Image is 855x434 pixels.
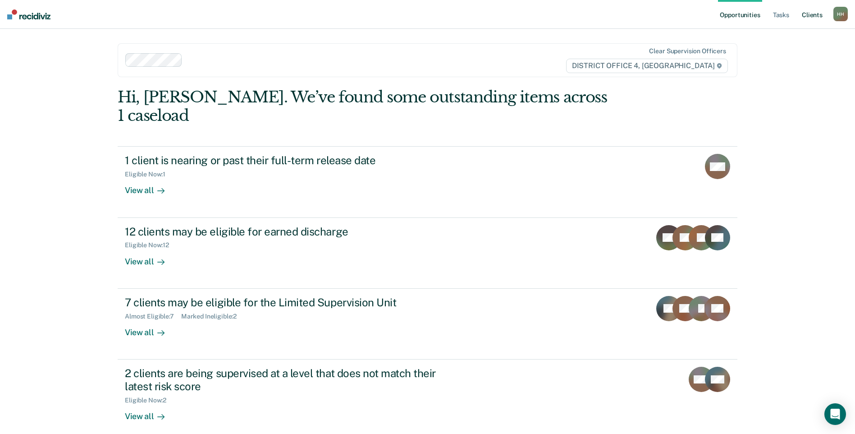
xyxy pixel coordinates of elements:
a: 7 clients may be eligible for the Limited Supervision UnitAlmost Eligible:7Marked Ineligible:2Vie... [118,289,737,360]
div: View all [125,404,175,421]
a: 12 clients may be eligible for earned dischargeEligible Now:12View all [118,218,737,289]
div: Hi, [PERSON_NAME]. We’ve found some outstanding items across 1 caseload [118,88,613,125]
div: 7 clients may be eligible for the Limited Supervision Unit [125,296,441,309]
div: Clear supervision officers [649,47,726,55]
div: Eligible Now : 12 [125,241,176,249]
button: HH [833,7,848,21]
div: Eligible Now : 2 [125,397,174,404]
div: Almost Eligible : 7 [125,313,181,320]
img: Recidiviz [7,9,50,19]
div: Eligible Now : 1 [125,171,173,178]
div: 12 clients may be eligible for earned discharge [125,225,441,238]
div: View all [125,178,175,196]
div: Marked Ineligible : 2 [181,313,244,320]
div: H H [833,7,848,21]
div: 1 client is nearing or past their full-term release date [125,154,441,167]
div: View all [125,320,175,337]
span: DISTRICT OFFICE 4, [GEOGRAPHIC_DATA] [566,59,728,73]
div: 2 clients are being supervised at a level that does not match their latest risk score [125,367,441,393]
a: 1 client is nearing or past their full-term release dateEligible Now:1View all [118,146,737,217]
div: Open Intercom Messenger [824,403,846,425]
div: View all [125,249,175,267]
